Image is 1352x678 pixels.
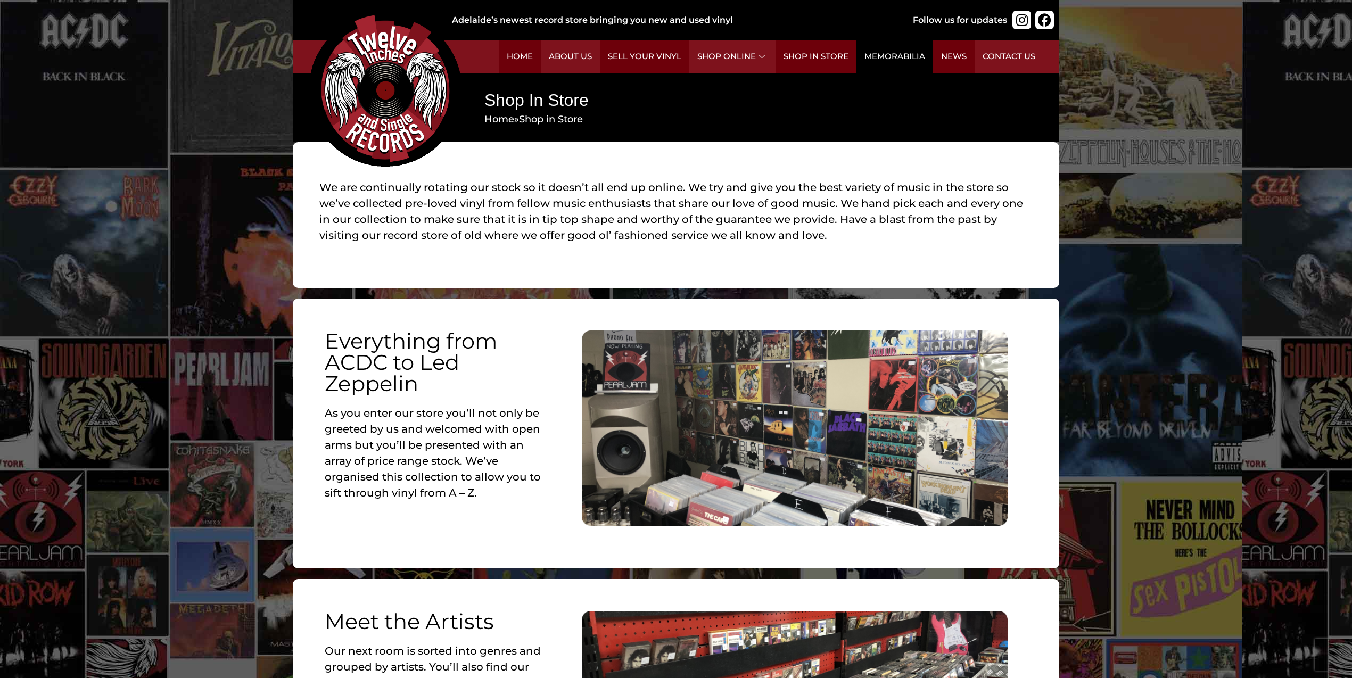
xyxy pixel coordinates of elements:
h2: Everything from ACDC to Led Zeppelin [325,330,552,394]
span: » [484,113,583,125]
a: Home [484,113,514,125]
p: We are continually rotating our stock so it doesn’t all end up online. We try and give you the be... [319,179,1033,243]
h2: Meet the Artists [325,611,552,632]
a: Sell Your Vinyl [600,40,689,73]
a: About Us [541,40,600,73]
span: Shop in Store [519,113,583,125]
a: Contact Us [975,40,1043,73]
h1: Shop In Store [484,88,1021,112]
a: Shop in Store [776,40,856,73]
a: Home [499,40,541,73]
a: Memorabilia [856,40,933,73]
div: Adelaide’s newest record store bringing you new and used vinyl [452,14,879,27]
div: Follow us for updates [913,14,1007,27]
a: News [933,40,975,73]
a: Shop Online [689,40,776,73]
p: As you enter our store you’ll not only be greeted by us and welcomed with open arms but you’ll be... [325,405,552,501]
